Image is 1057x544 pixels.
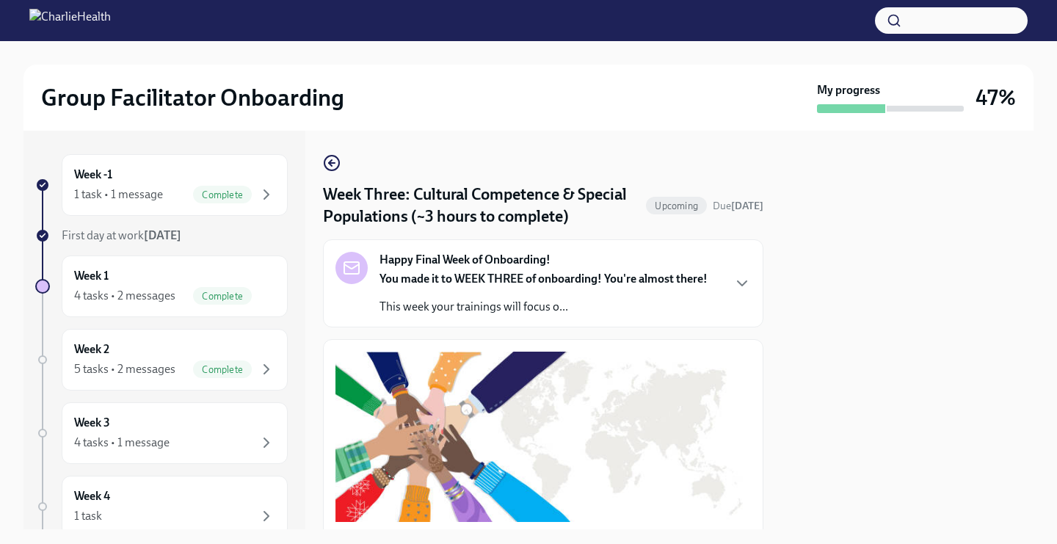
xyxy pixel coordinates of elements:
h3: 47% [976,84,1016,111]
h6: Week 3 [74,415,110,431]
strong: Happy Final Week of Onboarding! [379,252,551,268]
div: 4 tasks • 2 messages [74,288,175,304]
h4: Week Three: Cultural Competence & Special Populations (~3 hours to complete) [323,184,640,228]
a: Week 34 tasks • 1 message [35,402,288,464]
a: Week 25 tasks • 2 messagesComplete [35,329,288,391]
h6: Week 2 [74,341,109,358]
span: Due [713,200,763,212]
div: 1 task [74,508,102,524]
div: 5 tasks • 2 messages [74,361,175,377]
a: Week -11 task • 1 messageComplete [35,154,288,216]
div: 1 task • 1 message [74,186,163,203]
span: Complete [193,364,252,375]
span: October 6th, 2025 10:00 [713,199,763,213]
p: This week your trainings will focus o... [379,299,708,315]
span: First day at work [62,228,181,242]
div: 4 tasks • 1 message [74,435,170,451]
a: Week 41 task [35,476,288,537]
h6: Week 4 [74,488,110,504]
strong: [DATE] [144,228,181,242]
strong: [DATE] [731,200,763,212]
span: Upcoming [646,200,707,211]
img: CharlieHealth [29,9,111,32]
button: Zoom image [335,352,751,522]
h2: Group Facilitator Onboarding [41,83,344,112]
h6: Week -1 [74,167,112,183]
h6: Week 1 [74,268,109,284]
span: Complete [193,189,252,200]
strong: You made it to WEEK THREE of onboarding! You're almost there! [379,272,708,286]
a: Week 14 tasks • 2 messagesComplete [35,255,288,317]
span: Complete [193,291,252,302]
a: First day at work[DATE] [35,228,288,244]
strong: My progress [817,82,880,98]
